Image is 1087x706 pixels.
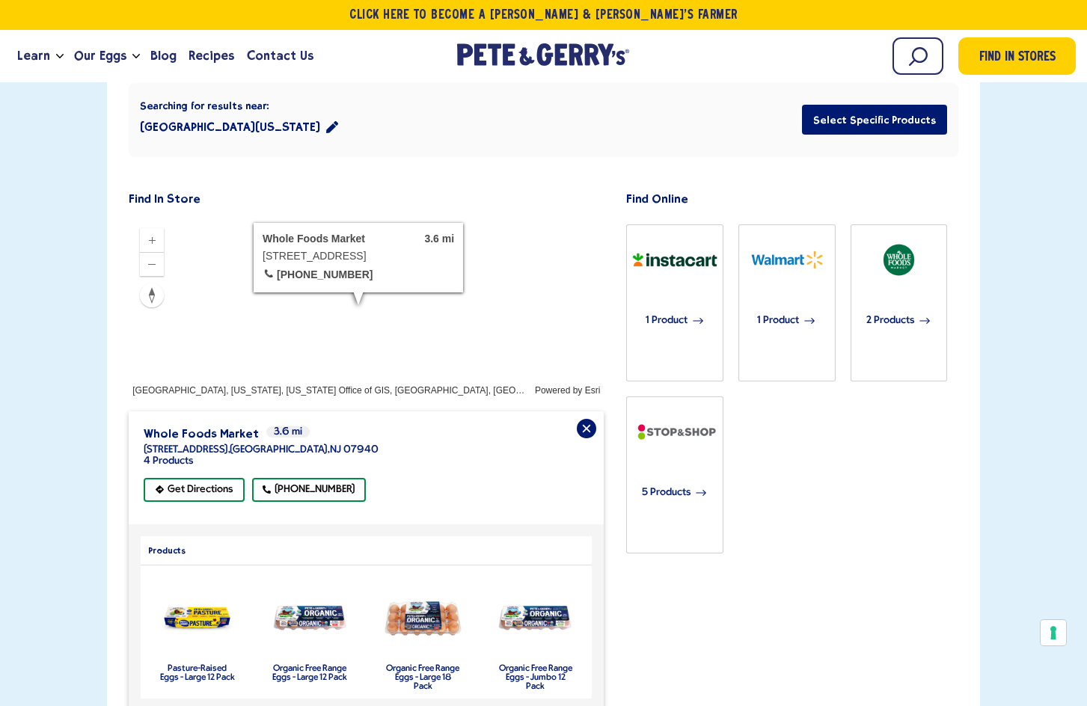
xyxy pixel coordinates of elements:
[150,46,177,65] span: Blog
[1041,620,1066,645] button: Your consent preferences for tracking technologies
[958,37,1076,75] a: Find in Stores
[132,54,140,59] button: Open the dropdown menu for Our Eggs
[247,46,313,65] span: Contact Us
[892,37,943,75] input: Search
[144,36,183,76] a: Blog
[183,36,240,76] a: Recipes
[56,54,64,59] button: Open the dropdown menu for Learn
[189,46,234,65] span: Recipes
[241,36,319,76] a: Contact Us
[17,46,50,65] span: Learn
[68,36,132,76] a: Our Eggs
[11,36,56,76] a: Learn
[74,46,126,65] span: Our Eggs
[979,48,1056,68] span: Find in Stores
